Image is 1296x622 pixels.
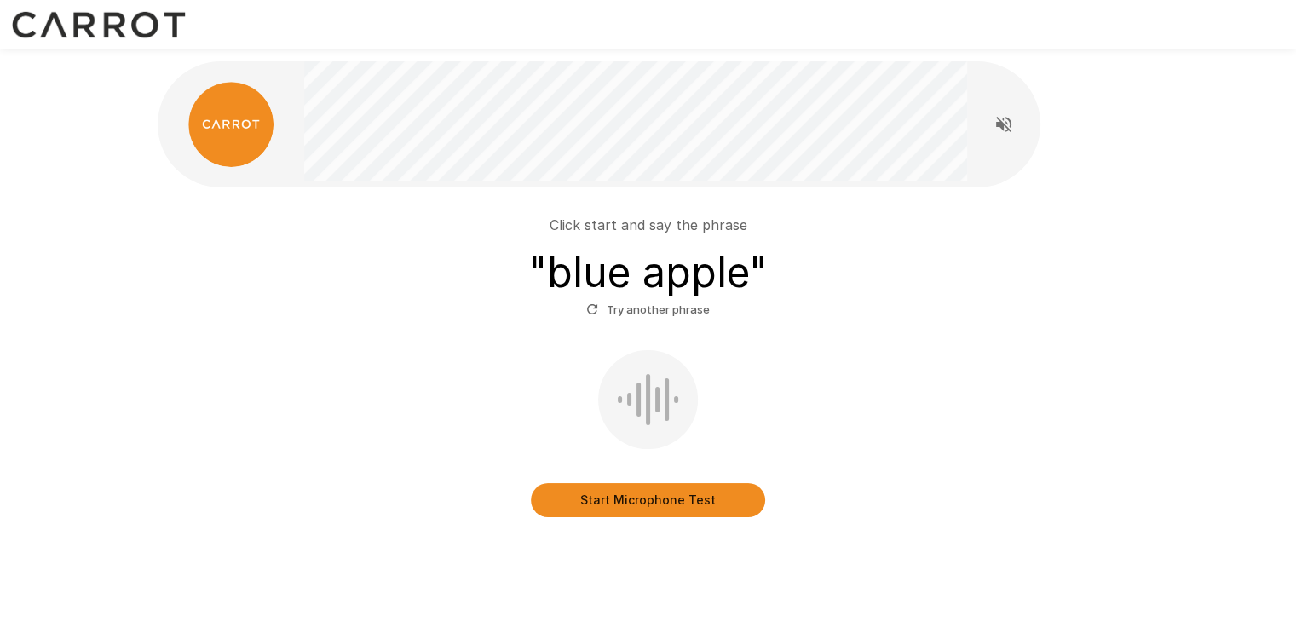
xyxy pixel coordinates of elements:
[987,107,1021,141] button: Read questions aloud
[550,215,747,235] p: Click start and say the phrase
[531,483,765,517] button: Start Microphone Test
[188,82,274,167] img: carrot_logo.png
[528,249,768,297] h3: " blue apple "
[582,297,714,323] button: Try another phrase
